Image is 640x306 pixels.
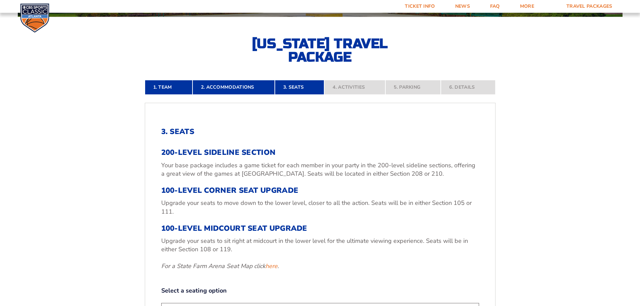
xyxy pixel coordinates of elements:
h2: 3. Seats [161,127,479,136]
img: CBS Sports Classic [20,3,49,33]
h3: 100-Level Midcourt Seat Upgrade [161,224,479,233]
h3: 200-Level Sideline Section [161,148,479,157]
a: 1. Team [145,80,193,95]
p: Upgrade your seats to move down to the lower level, closer to all the action. Seats will be in ei... [161,199,479,216]
a: here [265,262,278,270]
p: Upgrade your seats to sit right at midcourt in the lower level for the ultimate viewing experienc... [161,237,479,254]
h2: [US_STATE] Travel Package [246,37,394,64]
em: For a State Farm Arena Seat Map click . [161,262,279,270]
a: 2. Accommodations [193,80,275,95]
label: Select a seating option [161,287,479,295]
p: Your base package includes a game ticket for each member in your party in the 200-level sideline ... [161,161,479,178]
h3: 100-Level Corner Seat Upgrade [161,186,479,195]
